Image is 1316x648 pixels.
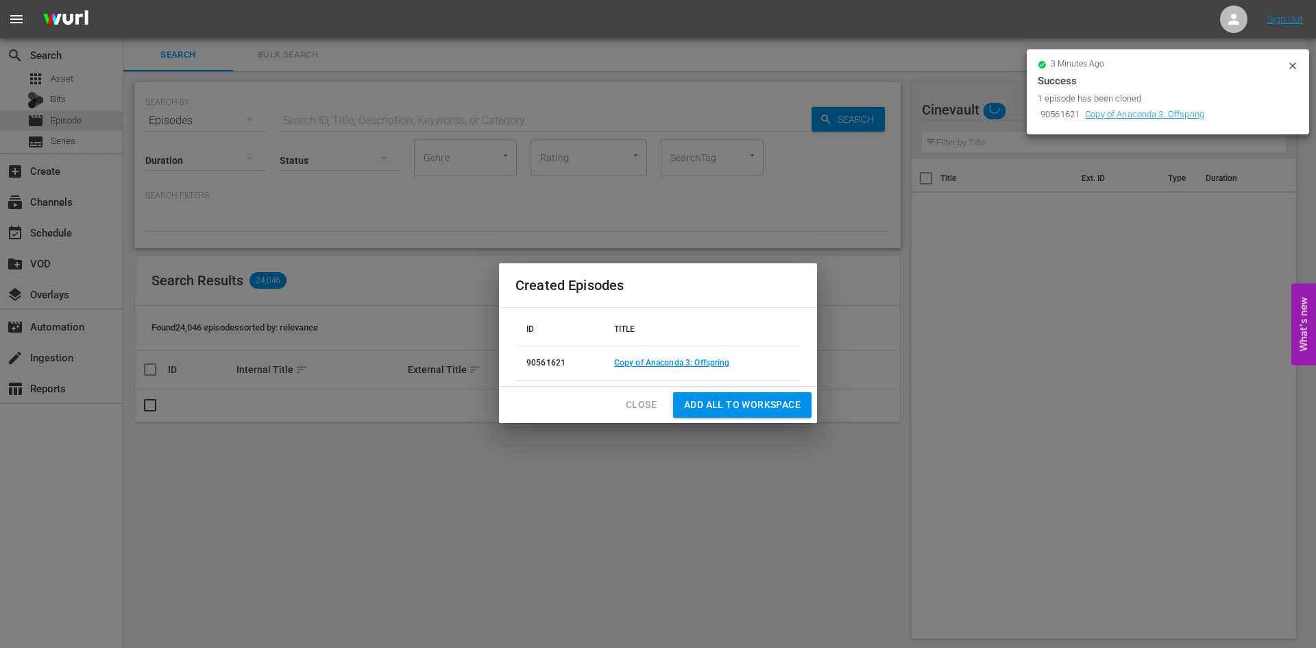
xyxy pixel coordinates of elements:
button: Close [615,392,668,418]
span: Close [626,396,657,413]
th: ID [515,313,603,346]
button: Open Feedback Widget [1291,283,1316,365]
div: 1 episode has been cloned [1038,92,1284,106]
span: menu [8,11,25,27]
th: TITLE [603,313,801,346]
h2: Created Episodes [515,274,801,296]
a: Copy of Anaconda 3: Offspring [1085,109,1204,119]
button: Add all to Workspace [673,392,812,418]
span: 3 minutes ago [1051,59,1104,70]
span: Add all to Workspace [684,396,801,413]
div: Success [1038,73,1298,89]
td: 90561621 [515,346,603,381]
td: 90561621 [1038,106,1082,124]
img: ans4CAIJ8jUAAAAAAAAAAAAAAAAAAAAAAAAgQb4GAAAAAAAAAAAAAAAAAAAAAAAAJMjXAAAAAAAAAAAAAAAAAAAAAAAAgAT5G... [33,3,99,36]
a: Sign Out [1267,14,1303,25]
a: Copy of Anaconda 3: Offspring [614,358,730,368]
